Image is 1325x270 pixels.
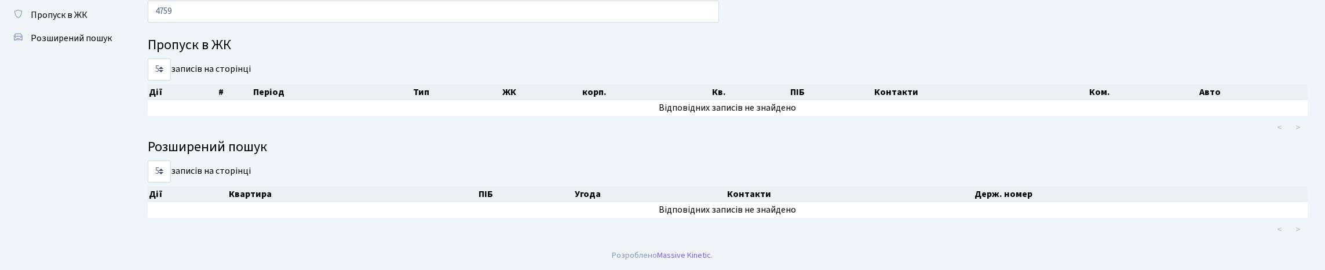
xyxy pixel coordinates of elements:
[148,186,228,202] th: Дії
[252,84,412,100] th: Період
[31,9,87,21] span: Пропуск в ЖК
[477,186,574,202] th: ПІБ
[148,202,1308,218] td: Відповідних записів не знайдено
[873,84,1089,100] th: Контакти
[148,160,171,183] select: записів на сторінці
[31,32,112,45] span: Розширений пошук
[789,84,873,100] th: ПІБ
[148,160,251,183] label: записів на сторінці
[658,249,711,261] a: Massive Kinetic
[148,59,171,81] select: записів на сторінці
[574,186,727,202] th: Угода
[6,3,122,27] a: Пропуск в ЖК
[1199,84,1308,100] th: Авто
[148,84,217,100] th: Дії
[217,84,252,100] th: #
[228,186,477,202] th: Квартира
[148,100,1308,116] td: Відповідних записів не знайдено
[726,186,973,202] th: Контакти
[711,84,789,100] th: Кв.
[148,1,719,23] input: Пошук
[1089,84,1199,100] th: Ком.
[581,84,711,100] th: корп.
[973,186,1308,202] th: Держ. номер
[148,139,1308,156] h4: Розширений пошук
[412,84,501,100] th: Тип
[6,27,122,50] a: Розширений пошук
[501,84,582,100] th: ЖК
[612,249,713,262] div: Розроблено .
[148,59,251,81] label: записів на сторінці
[148,37,1308,54] h4: Пропуск в ЖК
